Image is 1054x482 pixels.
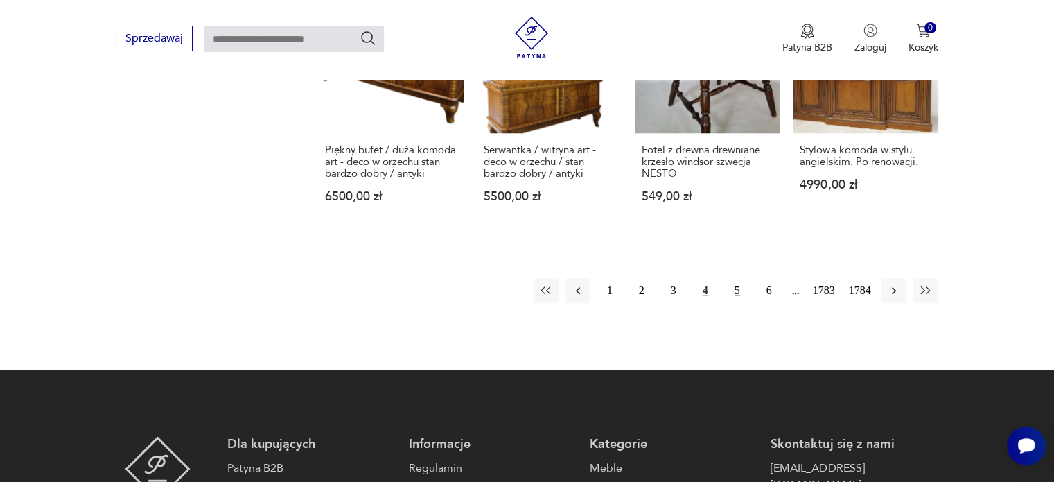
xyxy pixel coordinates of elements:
[629,278,654,303] button: 2
[642,191,773,203] p: 549,00 zł
[116,26,193,51] button: Sprzedawaj
[484,144,615,180] h3: Serwantka / witryna art - deco w orzechu / stan bardzo dobry / antyki
[1007,427,1046,465] iframe: Smartsupp widget button
[325,144,457,180] h3: Piękny bufet / duża komoda art - deco w orzechu stan bardzo dobry / antyki
[809,278,838,303] button: 1783
[908,24,938,54] button: 0Koszyk
[854,41,886,54] p: Zaloguj
[757,278,782,303] button: 6
[590,436,757,453] p: Kategorie
[511,17,552,58] img: Patyna - sklep z meblami i dekoracjami vintage
[642,144,773,180] h3: Fotel z drewna drewniane krzesło windsor szwecja NESTO
[360,30,376,46] button: Szukaj
[227,436,394,453] p: Dla kupujących
[590,460,757,476] a: Meble
[863,24,877,37] img: Ikonka użytkownika
[800,24,814,39] img: Ikona medalu
[782,24,832,54] button: Patyna B2B
[908,41,938,54] p: Koszyk
[693,278,718,303] button: 4
[782,24,832,54] a: Ikona medaluPatyna B2B
[845,278,875,303] button: 1784
[782,41,832,54] p: Patyna B2B
[325,191,457,203] p: 6500,00 zł
[771,436,938,453] p: Skontaktuj się z nami
[800,179,931,191] p: 4990,00 zł
[725,278,750,303] button: 5
[924,22,936,34] div: 0
[916,24,930,37] img: Ikona koszyka
[227,460,394,476] a: Patyna B2B
[484,191,615,203] p: 5500,00 zł
[409,436,576,453] p: Informacje
[800,144,931,168] h3: Stylowa komoda w stylu angielskim. Po renowacji.
[661,278,686,303] button: 3
[409,460,576,476] a: Regulamin
[854,24,886,54] button: Zaloguj
[597,278,622,303] button: 1
[116,35,193,44] a: Sprzedawaj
